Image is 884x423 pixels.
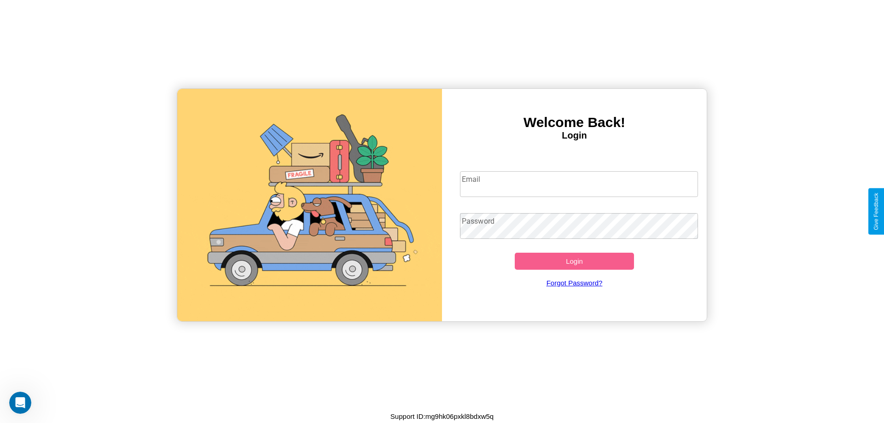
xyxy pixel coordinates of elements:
[455,270,694,296] a: Forgot Password?
[442,130,707,141] h4: Login
[177,89,442,321] img: gif
[442,115,707,130] h3: Welcome Back!
[515,253,634,270] button: Login
[873,193,879,230] div: Give Feedback
[390,410,494,423] p: Support ID: mg9hk06pxkl8bdxw5q
[9,392,31,414] iframe: Intercom live chat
